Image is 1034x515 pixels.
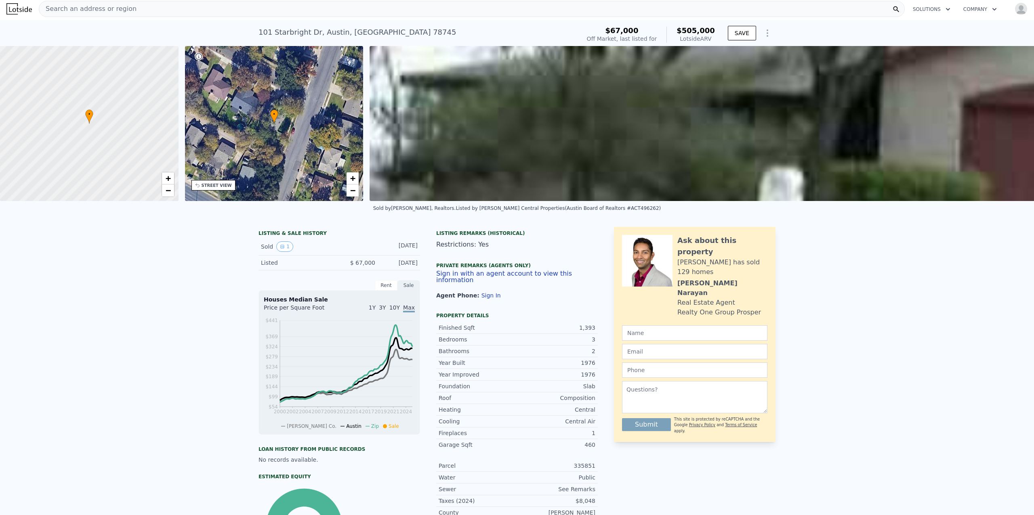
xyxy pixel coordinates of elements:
[517,359,595,367] div: 1976
[957,2,1003,17] button: Company
[439,347,517,355] div: Bathrooms
[269,394,278,400] tspan: $99
[622,418,671,431] button: Submit
[6,3,32,15] img: Lotside
[350,260,375,266] span: $ 67,000
[439,382,517,390] div: Foundation
[324,409,336,415] tspan: 2009
[286,409,299,415] tspan: 2002
[346,423,361,429] span: Austin
[439,429,517,437] div: Fireplaces
[270,109,278,124] div: •
[202,182,232,188] div: STREET VIEW
[350,185,355,195] span: −
[689,423,715,427] a: Privacy Policy
[439,485,517,493] div: Sewer
[436,292,481,299] span: Agent Phone:
[397,280,420,291] div: Sale
[517,382,595,390] div: Slab
[436,312,598,319] div: Property details
[258,456,420,464] div: No records available.
[349,409,362,415] tspan: 2014
[373,205,456,211] div: Sold by [PERSON_NAME], Realtors .
[400,409,412,415] tspan: 2024
[258,446,420,452] div: Loan history from public records
[375,280,397,291] div: Rent
[517,324,595,332] div: 1,393
[439,441,517,449] div: Garage Sqft
[265,364,278,370] tspan: $234
[728,26,756,40] button: SAVE
[677,257,767,277] div: [PERSON_NAME] has sold 129 homes
[265,344,278,350] tspan: $324
[439,359,517,367] div: Year Built
[39,4,137,14] span: Search an address or region
[439,497,517,505] div: Taxes (2024)
[439,406,517,414] div: Heating
[264,304,339,316] div: Price per Square Foot
[85,111,93,118] span: •
[382,259,418,267] div: [DATE]
[436,262,598,270] div: Private Remarks (Agents Only)
[436,240,598,249] div: Restrictions: Yes
[517,497,595,505] div: $8,048
[677,235,767,257] div: Ask about this property
[677,298,735,308] div: Real Estate Agent
[674,417,767,434] div: This site is protected by reCAPTCHA and the Google and apply.
[265,334,278,339] tspan: $369
[677,35,715,43] div: Lotside ARV
[258,27,456,38] div: 101 Starbright Dr , Austin , [GEOGRAPHIC_DATA] 78745
[269,404,278,410] tspan: $54
[436,230,598,237] div: Listing Remarks (Historical)
[270,111,278,118] span: •
[587,35,657,43] div: Off Market, last listed for
[389,423,399,429] span: Sale
[371,423,379,429] span: Zip
[439,324,517,332] div: Finished Sqft
[274,409,286,415] tspan: 2000
[517,441,595,449] div: 460
[265,354,278,360] tspan: $279
[265,384,278,389] tspan: $144
[387,409,399,415] tspan: 2021
[347,184,359,197] a: Zoom out
[403,304,415,312] span: Max
[287,423,336,429] span: [PERSON_NAME] Co.
[299,409,311,415] tspan: 2004
[906,2,957,17] button: Solutions
[311,409,324,415] tspan: 2007
[264,295,415,304] div: Houses Median Sale
[517,394,595,402] div: Composition
[456,205,661,211] div: Listed by [PERSON_NAME] Central Properties (Austin Board of Realtors #ACT496262)
[258,473,420,480] div: Estimated Equity
[439,335,517,343] div: Bedrooms
[362,409,374,415] tspan: 2017
[677,278,767,298] div: [PERSON_NAME] Narayan
[517,347,595,355] div: 2
[261,241,333,252] div: Sold
[165,185,170,195] span: −
[517,462,595,470] div: 335851
[622,362,767,378] input: Phone
[517,406,595,414] div: Central
[439,473,517,482] div: Water
[165,173,170,183] span: +
[347,172,359,184] a: Zoom in
[374,409,387,415] tspan: 2019
[677,26,715,35] span: $505,000
[517,429,595,437] div: 1
[439,462,517,470] div: Parcel
[162,172,174,184] a: Zoom in
[517,485,595,493] div: See Remarks
[265,318,278,323] tspan: $441
[261,259,333,267] div: Listed
[481,292,501,299] button: Sign In
[605,26,638,35] span: $67,000
[439,417,517,425] div: Cooling
[439,371,517,379] div: Year Improved
[622,325,767,341] input: Name
[725,423,757,427] a: Terms of Service
[85,109,93,124] div: •
[276,241,293,252] button: View historical data
[258,230,420,238] div: LISTING & SALE HISTORY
